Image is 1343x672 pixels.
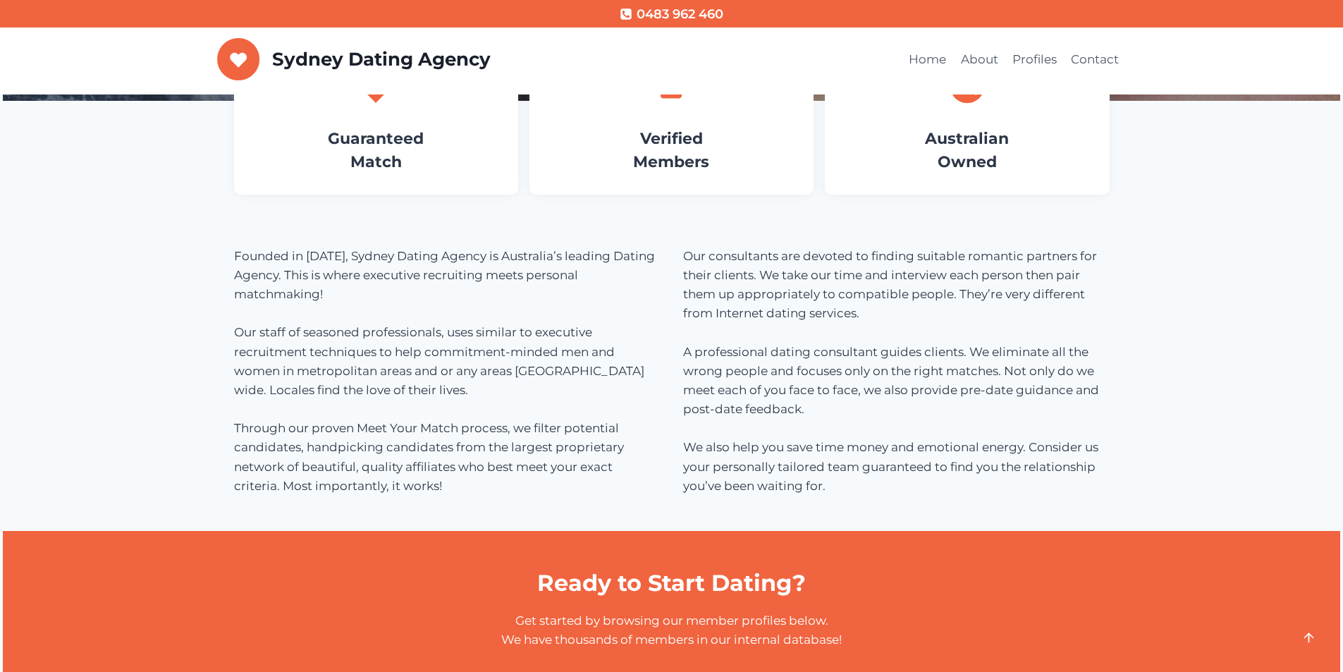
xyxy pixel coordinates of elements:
[953,43,1005,77] a: About
[683,247,1110,496] p: Our consultants are devoted to finding suitable romantic partners for their clients. We take our ...
[633,129,709,171] a: VerifiedMembers
[902,43,1127,77] nav: Primary
[217,38,260,80] img: Sydney Dating Agency
[328,129,424,171] a: GuaranteedMatch
[234,566,1110,600] h1: Ready to Start Dating?
[1064,43,1126,77] a: Contact
[637,4,723,25] span: 0483 962 460
[234,247,661,496] p: Founded in [DATE], Sydney Dating Agency is Australia’s leading Dating Agency. This is where execu...
[620,4,723,25] a: 0483 962 460
[925,129,1009,171] a: AustralianOwned
[1005,43,1064,77] a: Profiles
[234,611,1110,649] p: Get started by browsing our member profiles below. We have thousands of members in our internal d...
[1296,625,1322,651] a: Scroll to top
[902,43,953,77] a: Home
[217,38,491,80] a: Sydney Dating Agency
[272,49,491,71] p: Sydney Dating Agency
